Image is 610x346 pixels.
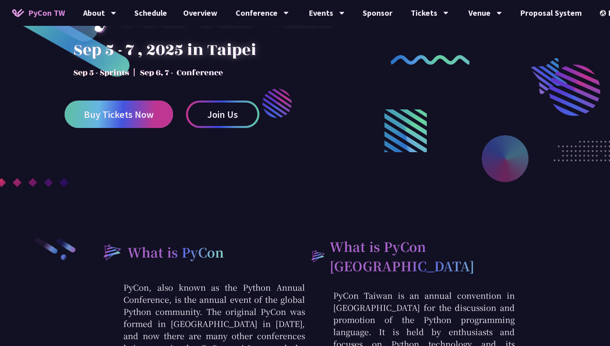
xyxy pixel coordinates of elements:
[28,7,65,19] span: PyCon TW
[186,101,259,128] a: Join Us
[4,3,73,23] a: PyCon TW
[305,244,330,268] img: heading-bullet
[65,101,173,128] a: Buy Tickets Now
[391,55,470,65] img: curly-2.e802c9f.png
[95,237,127,267] img: heading-bullet
[207,109,238,120] span: Join Us
[84,109,154,120] span: Buy Tickets Now
[330,237,515,275] h2: What is PyCon [GEOGRAPHIC_DATA]
[12,9,24,17] img: Home icon of PyCon TW 2025
[600,10,608,16] img: Locale Icon
[127,242,224,262] h2: What is PyCon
